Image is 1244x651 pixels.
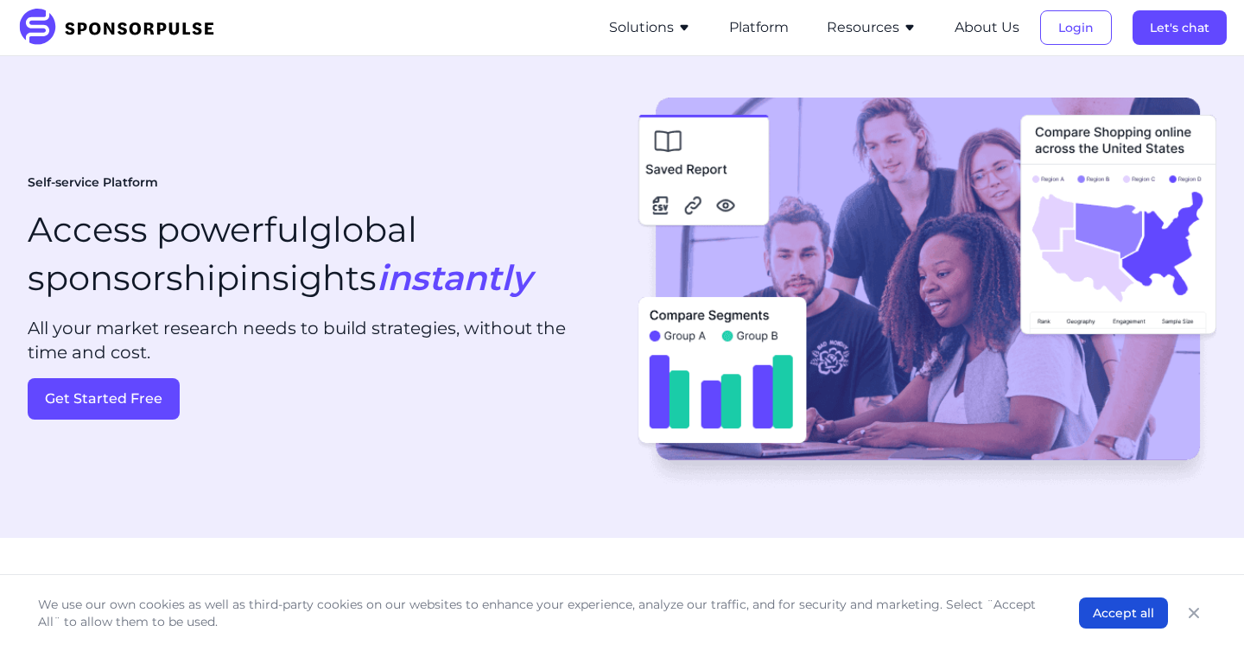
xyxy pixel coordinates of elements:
[1133,10,1227,45] button: Let's chat
[377,256,531,299] span: instantly
[28,205,608,302] h1: Access powerful global sponsorship insights
[1079,597,1168,629] button: Accept all
[38,596,1044,630] p: We use our own cookies as well as third-party cookies on our websites to enhance your experience,...
[1158,568,1244,651] iframe: Chat Widget
[729,17,789,38] button: Platform
[1040,10,1112,45] button: Login
[955,20,1019,35] a: About Us
[955,17,1019,38] button: About Us
[1133,20,1227,35] a: Let's chat
[609,17,691,38] button: Solutions
[28,316,608,364] p: All your market research needs to build strategies, without the time and cost.
[28,174,158,192] span: Self-service Platform
[1040,20,1112,35] a: Login
[17,9,227,47] img: SponsorPulse
[28,378,608,420] a: Get Started Free
[28,378,180,420] button: Get Started Free
[827,17,917,38] button: Resources
[729,20,789,35] a: Platform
